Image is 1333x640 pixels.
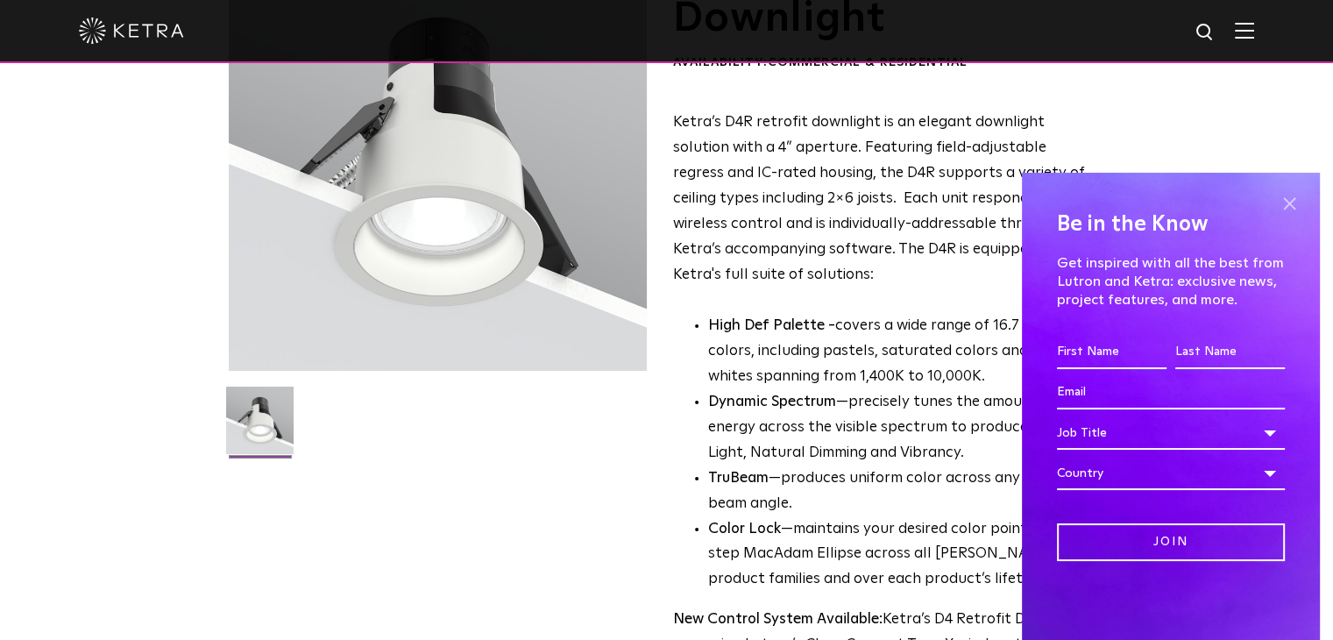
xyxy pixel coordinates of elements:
img: search icon [1195,22,1216,44]
img: D4R Retrofit Downlight [226,387,294,467]
input: Last Name [1175,336,1285,369]
input: First Name [1057,336,1166,369]
div: Country [1057,457,1285,490]
li: —produces uniform color across any available beam angle. [708,466,1100,517]
img: Hamburger%20Nav.svg [1235,22,1254,39]
strong: Color Lock [708,522,781,537]
span: Commercial & Residential [768,56,968,68]
strong: New Control System Available: [673,612,883,627]
img: ketra-logo-2019-white [79,18,184,44]
p: covers a wide range of 16.7 million colors, including pastels, saturated colors and high CRI whit... [708,314,1100,390]
h4: Be in the Know [1057,208,1285,241]
strong: Dynamic Spectrum [708,395,836,409]
input: Email [1057,376,1285,409]
strong: TruBeam [708,471,769,486]
div: Job Title [1057,416,1285,450]
li: —precisely tunes the amount of energy across the visible spectrum to produce Natural Light, Natur... [708,390,1100,466]
p: Ketra’s D4R retrofit downlight is an elegant downlight solution with a 4” aperture. Featuring fie... [673,110,1100,288]
input: Join [1057,523,1285,561]
p: Get inspired with all the best from Lutron and Ketra: exclusive news, project features, and more. [1057,254,1285,309]
li: —maintains your desired color point at a one step MacAdam Ellipse across all [PERSON_NAME] produc... [708,517,1100,594]
strong: High Def Palette - [708,318,835,333]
